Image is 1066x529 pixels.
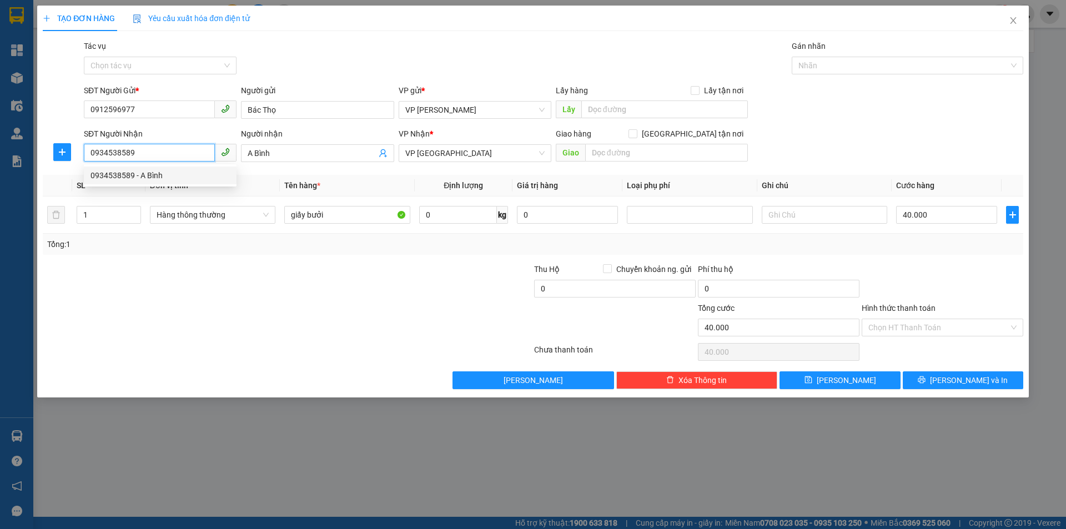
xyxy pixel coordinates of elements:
[43,14,115,23] span: TẠO ĐƠN HÀNG
[585,144,748,162] input: Dọc đường
[616,371,778,389] button: deleteXóa Thông tin
[90,169,230,182] div: 0934538589 - A Bình
[622,175,757,197] th: Loại phụ phí
[556,100,581,118] span: Lấy
[157,206,269,223] span: Hàng thông thường
[517,206,618,224] input: 0
[804,376,812,385] span: save
[444,181,483,190] span: Định lượng
[533,344,697,363] div: Chưa thanh toán
[452,371,614,389] button: [PERSON_NAME]
[284,206,410,224] input: VD: Bàn, Ghế
[918,376,926,385] span: printer
[1006,206,1018,224] button: plus
[14,80,194,99] b: GỬI : VP [PERSON_NAME]
[896,181,934,190] span: Cước hàng
[517,181,558,190] span: Giá trị hàng
[43,14,51,22] span: plus
[84,42,106,51] label: Tác vụ
[637,128,748,140] span: [GEOGRAPHIC_DATA] tận nơi
[556,86,588,95] span: Lấy hàng
[698,304,735,313] span: Tổng cước
[930,374,1008,386] span: [PERSON_NAME] và In
[379,149,388,158] span: user-add
[221,148,230,157] span: phone
[762,206,887,224] input: Ghi Chú
[405,102,545,118] span: VP Hồng Lĩnh
[84,128,237,140] div: SĐT Người Nhận
[903,371,1023,389] button: printer[PERSON_NAME] và In
[104,41,464,55] li: Hotline: 1900252555
[666,376,674,385] span: delete
[581,100,748,118] input: Dọc đường
[284,181,320,190] span: Tên hàng
[534,265,560,274] span: Thu Hộ
[77,181,86,190] span: SL
[47,238,411,250] div: Tổng: 1
[792,42,826,51] label: Gán nhãn
[84,84,237,97] div: SĐT Người Gửi
[612,263,696,275] span: Chuyển khoản ng. gửi
[556,129,591,138] span: Giao hàng
[84,167,237,184] div: 0934538589 - A Bình
[133,14,250,23] span: Yêu cầu xuất hóa đơn điện tử
[817,374,876,386] span: [PERSON_NAME]
[780,371,900,389] button: save[PERSON_NAME]
[47,206,65,224] button: delete
[504,374,563,386] span: [PERSON_NAME]
[399,84,551,97] div: VP gửi
[133,14,142,23] img: icon
[221,104,230,113] span: phone
[678,374,727,386] span: Xóa Thông tin
[54,148,71,157] span: plus
[1009,16,1018,25] span: close
[698,263,859,280] div: Phí thu hộ
[405,145,545,162] span: VP Mỹ Đình
[757,175,892,197] th: Ghi chú
[53,143,71,161] button: plus
[700,84,748,97] span: Lấy tận nơi
[497,206,508,224] span: kg
[241,84,394,97] div: Người gửi
[998,6,1029,37] button: Close
[104,27,464,41] li: Cổ Đạm, xã [GEOGRAPHIC_DATA], [GEOGRAPHIC_DATA]
[399,129,430,138] span: VP Nhận
[1007,210,1018,219] span: plus
[556,144,585,162] span: Giao
[14,14,69,69] img: logo.jpg
[241,128,394,140] div: Người nhận
[862,304,936,313] label: Hình thức thanh toán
